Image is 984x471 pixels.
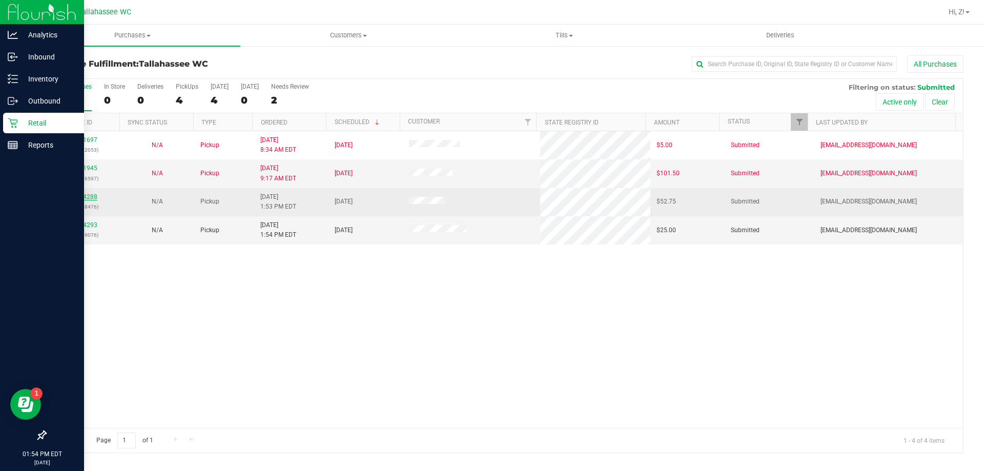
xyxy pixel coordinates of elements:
button: N/A [152,197,163,207]
a: Customer [408,118,440,125]
span: $25.00 [657,226,676,235]
span: $101.50 [657,169,680,178]
span: Submitted [731,140,760,150]
a: Type [201,119,216,126]
p: Inventory [18,73,79,85]
div: [DATE] [211,83,229,90]
p: [DATE] [5,459,79,466]
span: Deliveries [752,31,808,40]
iframe: Resource center unread badge [30,387,43,400]
span: $52.75 [657,197,676,207]
span: $5.00 [657,140,672,150]
a: Tills [456,25,672,46]
div: [DATE] [241,83,259,90]
button: N/A [152,169,163,178]
a: State Registry ID [545,119,599,126]
inline-svg: Retail [8,118,18,128]
span: Hi, Z! [949,8,965,16]
span: Not Applicable [152,227,163,234]
span: [EMAIL_ADDRESS][DOMAIN_NAME] [821,226,917,235]
span: Submitted [731,197,760,207]
div: 0 [137,94,163,106]
span: [EMAIL_ADDRESS][DOMAIN_NAME] [821,140,917,150]
a: 11841697 [69,136,97,144]
p: Outbound [18,95,79,107]
p: 01:54 PM EDT [5,449,79,459]
span: Not Applicable [152,198,163,205]
button: All Purchases [907,55,963,73]
inline-svg: Inbound [8,52,18,62]
a: Last Updated By [816,119,868,126]
h3: Purchase Fulfillment: [45,59,351,69]
span: Page of 1 [88,433,161,448]
span: 1 - 4 of 4 items [895,433,953,448]
div: Deliveries [137,83,163,90]
p: Retail [18,117,79,129]
span: Filtering on status: [849,83,915,91]
span: [EMAIL_ADDRESS][DOMAIN_NAME] [821,169,917,178]
input: Search Purchase ID, Original ID, State Registry ID or Customer Name... [692,56,897,72]
a: Filter [791,113,808,131]
a: Customers [240,25,456,46]
span: Tallahassee WC [139,59,208,69]
span: Tills [457,31,671,40]
button: N/A [152,226,163,235]
span: Pickup [200,197,219,207]
span: [DATE] 8:34 AM EDT [260,135,296,155]
div: 0 [104,94,125,106]
a: Scheduled [335,118,381,126]
span: Submitted [917,83,955,91]
inline-svg: Analytics [8,30,18,40]
a: Purchases [25,25,240,46]
div: 0 [241,94,259,106]
div: In Store [104,83,125,90]
div: Needs Review [271,83,309,90]
span: [DATE] [335,169,353,178]
div: 2 [271,94,309,106]
span: Submitted [731,169,760,178]
input: 1 [117,433,136,448]
span: Customers [241,31,456,40]
span: [DATE] 9:17 AM EDT [260,163,296,183]
a: Filter [519,113,536,131]
p: Analytics [18,29,79,41]
span: Pickup [200,169,219,178]
span: Tallahassee WC [78,8,131,16]
span: Pickup [200,140,219,150]
button: Active only [876,93,924,111]
button: Clear [925,93,955,111]
span: Submitted [731,226,760,235]
iframe: Resource center [10,389,41,420]
span: Not Applicable [152,141,163,149]
div: 4 [176,94,198,106]
p: Reports [18,139,79,151]
p: Inbound [18,51,79,63]
span: [EMAIL_ADDRESS][DOMAIN_NAME] [821,197,917,207]
span: [DATE] 1:54 PM EDT [260,220,296,240]
button: N/A [152,140,163,150]
inline-svg: Inventory [8,74,18,84]
a: Ordered [261,119,288,126]
span: Not Applicable [152,170,163,177]
span: Purchases [25,31,240,40]
span: [DATE] [335,140,353,150]
a: 11844288 [69,193,97,200]
a: Amount [654,119,680,126]
span: Pickup [200,226,219,235]
span: [DATE] [335,226,353,235]
span: [DATE] 1:53 PM EDT [260,192,296,212]
a: 11844293 [69,221,97,229]
a: Deliveries [672,25,888,46]
inline-svg: Reports [8,140,18,150]
span: [DATE] [335,197,353,207]
inline-svg: Outbound [8,96,18,106]
div: PickUps [176,83,198,90]
a: Status [728,118,750,125]
a: Sync Status [128,119,167,126]
div: 4 [211,94,229,106]
a: 11841945 [69,165,97,172]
